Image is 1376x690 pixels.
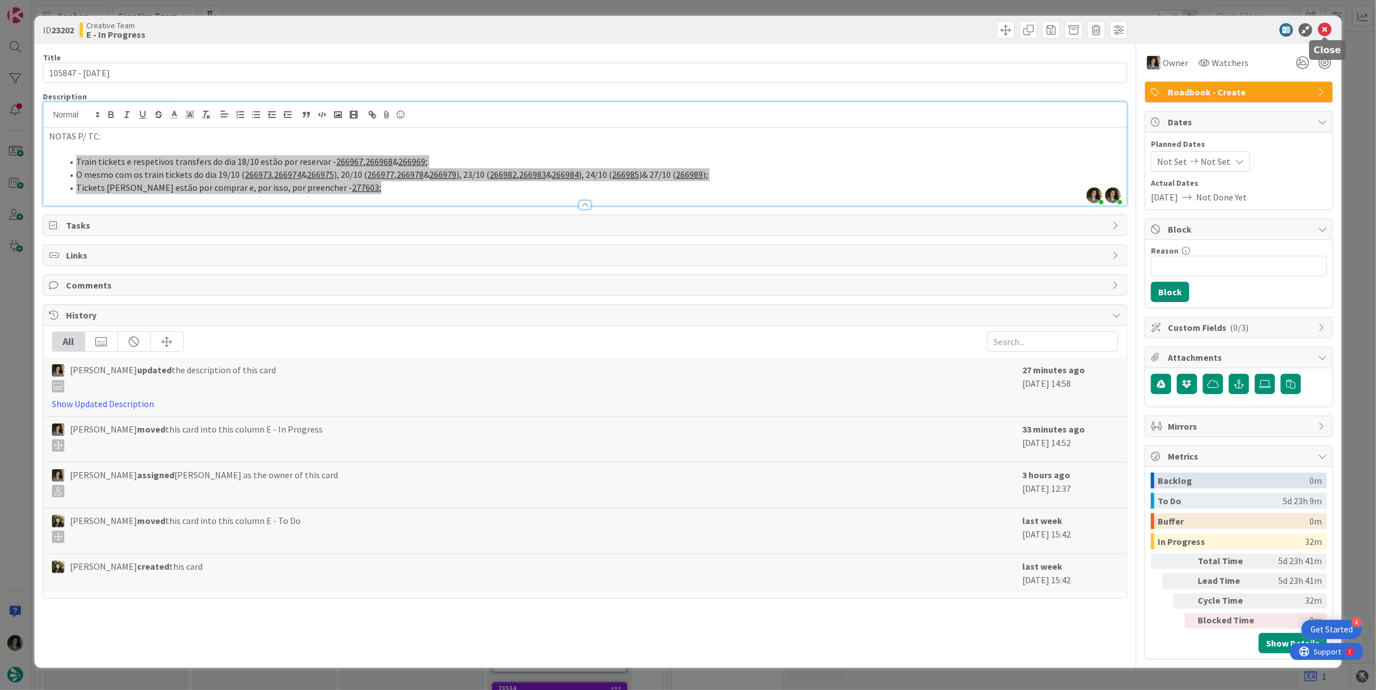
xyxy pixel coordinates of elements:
div: 0m [1309,473,1322,488]
img: EtGf2wWP8duipwsnFX61uisk7TBOWsWe.jpg [1087,187,1102,203]
span: Tasks [66,219,1106,232]
span: History [66,308,1106,322]
span: Not Set [1157,155,1187,168]
a: 277603 [352,182,379,193]
span: [PERSON_NAME] the description of this card [70,363,276,392]
div: Backlog [1158,473,1309,488]
span: [PERSON_NAME] this card into this column E - To Do [70,514,301,543]
a: Show Updated Description [52,398,154,409]
label: Reason [1151,246,1179,256]
div: 0m [1309,513,1322,529]
p: NOTAS P/ TC: [49,130,1121,143]
span: Custom Fields [1168,321,1312,334]
div: 32m [1264,593,1322,609]
input: Search... [987,331,1118,352]
div: [DATE] 15:42 [1022,514,1118,548]
span: Owner [1163,56,1188,69]
div: Cycle Time [1198,593,1260,609]
span: Actual Dates [1151,177,1327,189]
div: 5d 23h 41m [1264,554,1322,569]
div: Get Started [1311,624,1353,635]
div: Buffer [1158,513,1309,529]
div: [DATE] 14:58 [1022,363,1118,410]
b: 27 minutes ago [1022,364,1085,375]
span: Comments [66,278,1106,292]
a: 266985 [612,169,639,180]
span: [PERSON_NAME] this card [70,560,203,573]
img: MS [52,469,64,482]
span: Not Done Yet [1196,190,1247,204]
img: MS [52,423,64,436]
span: Planned Dates [1151,138,1327,150]
div: In Progress [1158,534,1305,549]
div: [DATE] 12:37 [1022,468,1118,502]
b: 33 minutes ago [1022,423,1085,435]
div: All [52,332,85,351]
span: [PERSON_NAME] [PERSON_NAME] as the owner of this card [70,468,338,497]
span: Links [66,248,1106,262]
div: To Do [1158,493,1283,509]
span: Roadbook - Create [1168,85,1312,99]
div: 32m [1305,534,1322,549]
a: 266977 [367,169,394,180]
span: Support [24,2,51,15]
b: assigned [137,469,174,481]
a: 266975 [307,169,334,180]
div: 5d 23h 9m [1283,493,1322,509]
div: [DATE] 15:42 [1022,560,1118,587]
span: Mirrors [1168,420,1312,433]
span: [DATE] [1151,190,1178,204]
span: Dates [1168,115,1312,129]
img: EtGf2wWP8duipwsnFX61uisk7TBOWsWe.jpg [1105,187,1121,203]
a: 266968 [366,156,393,167]
b: moved [137,423,165,435]
div: 4 [1352,617,1362,627]
span: ID [43,23,74,37]
button: Block [1151,282,1189,302]
span: Attachments [1168,351,1312,364]
a: 266974 [274,169,301,180]
b: 3 hours ago [1022,469,1070,481]
li: Tickets [PERSON_NAME] estão por comprar e, por isso, por preencher - ; [63,181,1121,194]
div: Total Time [1198,554,1260,569]
span: ( 0/3 ) [1230,322,1248,333]
b: E - In Progress [86,30,146,39]
a: 266982 [490,169,517,180]
a: 266969 [398,156,425,167]
b: last week [1022,561,1062,572]
span: Watchers [1212,56,1248,69]
div: Open Get Started checklist, remaining modules: 4 [1302,620,1362,639]
a: 266978 [397,169,424,180]
h5: Close [1314,45,1342,55]
div: 0m [1264,613,1322,628]
div: Lead Time [1198,574,1260,589]
div: 5d 23h 41m [1264,574,1322,589]
img: BC [52,515,64,527]
a: 266973 [245,169,272,180]
span: Not Set [1201,155,1230,168]
input: type card name here... [43,63,1127,83]
div: 1 [59,5,61,14]
img: MS [52,364,64,377]
img: MS [1147,56,1160,69]
span: Description [43,91,87,102]
b: moved [137,515,165,526]
a: 266984 [552,169,579,180]
span: Metrics [1168,449,1312,463]
button: Show Details [1259,633,1327,653]
div: Blocked Time [1198,613,1260,628]
a: 266983 [519,169,546,180]
label: Title [43,53,61,63]
li: Train tickets e respetivos transfers do dia 18/10 estão por reservar - , & ; [63,155,1121,168]
a: 266967 [336,156,363,167]
img: BC [52,561,64,573]
span: [PERSON_NAME] this card into this column E - In Progress [70,422,323,452]
b: updated [137,364,172,375]
b: 23202 [51,24,74,36]
span: Block [1168,222,1312,236]
li: O mesmo com os train tickets do dia 19/10 ( , & ), 20/10 ( , & ), 23/10 ( , & ), 24/10 ( )& 27/10... [63,168,1121,181]
a: 266979 [429,169,456,180]
b: created [137,561,169,572]
span: Creative Team [86,21,146,30]
a: 266989 [676,169,703,180]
